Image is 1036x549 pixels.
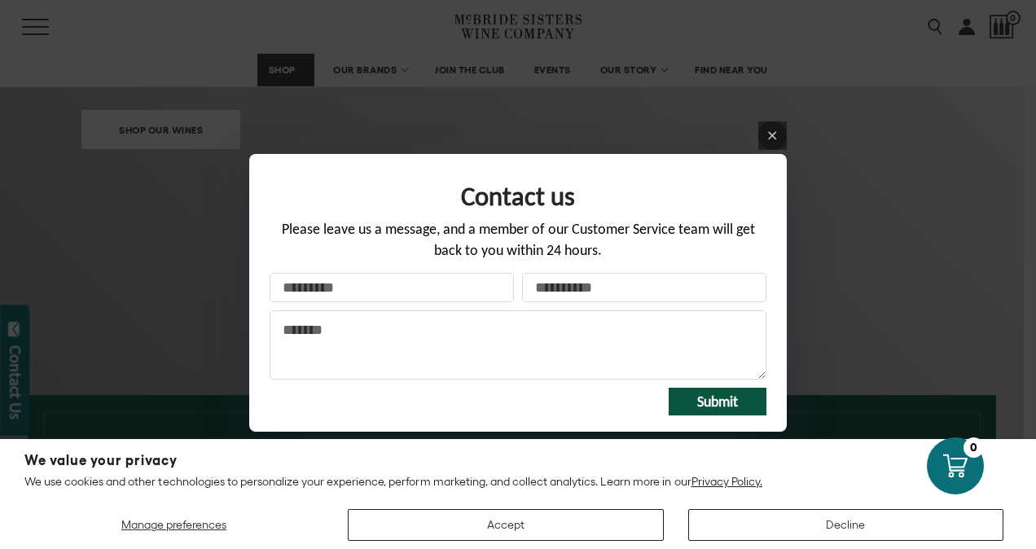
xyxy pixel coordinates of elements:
span: Contact us [461,180,575,213]
a: Privacy Policy. [691,475,762,488]
span: Submit [697,393,738,411]
input: Your name [270,273,514,302]
button: Manage preferences [24,509,323,541]
textarea: Message [270,310,766,380]
button: Decline [688,509,1004,541]
span: Manage preferences [121,518,226,531]
p: We use cookies and other technologies to personalize your experience, perform marketing, and coll... [24,474,1012,489]
div: Please leave us a message, and a member of our Customer Service team will get back to you within ... [270,219,766,272]
button: Accept [348,509,664,541]
input: Your email [522,273,766,302]
div: 0 [964,437,984,458]
button: Submit [669,388,766,415]
div: Form title [270,170,766,219]
h2: We value your privacy [24,454,1012,468]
